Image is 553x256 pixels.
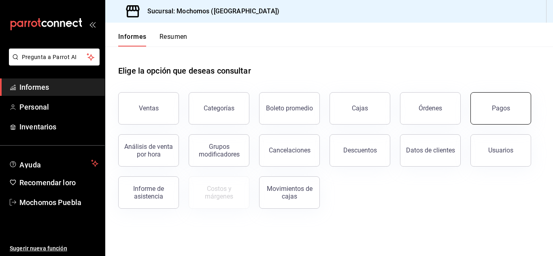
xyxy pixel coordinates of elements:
[118,66,251,76] font: Elige la opción que deseas consultar
[6,59,100,67] a: Pregunta a Parrot AI
[189,176,249,209] button: Contrata inventarios para ver este informe
[267,185,313,200] font: Movimientos de cajas
[133,185,164,200] font: Informe de asistencia
[118,176,179,209] button: Informe de asistencia
[19,123,56,131] font: Inventarios
[19,198,81,207] font: Mochomos Puebla
[9,49,100,66] button: Pregunta a Parrot AI
[139,104,159,112] font: Ventas
[259,176,320,209] button: Movimientos de cajas
[160,33,187,40] font: Resumen
[400,134,461,167] button: Datos de clientes
[10,245,67,252] font: Sugerir nueva función
[199,143,240,158] font: Grupos modificadores
[19,161,41,169] font: Ayuda
[89,21,96,28] button: abrir_cajón_menú
[118,32,187,47] div: pestañas de navegación
[205,185,233,200] font: Costos y márgenes
[118,92,179,125] button: Ventas
[470,134,531,167] button: Usuarios
[19,178,76,187] font: Recomendar loro
[266,104,313,112] font: Boleto promedio
[492,104,510,112] font: Pagos
[19,83,49,91] font: Informes
[352,104,368,112] font: Cajas
[419,104,442,112] font: Órdenes
[22,54,77,60] font: Pregunta a Parrot AI
[124,143,173,158] font: Análisis de venta por hora
[259,92,320,125] button: Boleto promedio
[406,146,455,154] font: Datos de clientes
[118,134,179,167] button: Análisis de venta por hora
[147,7,279,15] font: Sucursal: Mochomos ([GEOGRAPHIC_DATA])
[400,92,461,125] button: Órdenes
[269,146,311,154] font: Cancelaciones
[189,134,249,167] button: Grupos modificadores
[259,134,320,167] button: Cancelaciones
[343,146,377,154] font: Descuentos
[470,92,531,125] button: Pagos
[189,92,249,125] button: Categorías
[330,92,390,125] button: Cajas
[488,146,513,154] font: Usuarios
[330,134,390,167] button: Descuentos
[19,103,49,111] font: Personal
[204,104,234,112] font: Categorías
[118,33,147,40] font: Informes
